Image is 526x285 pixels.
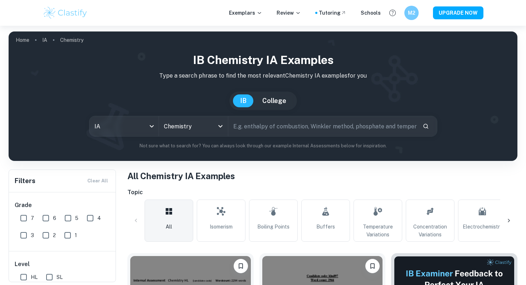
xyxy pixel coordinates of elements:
p: Type a search phrase to find the most relevant Chemistry IA examples for you [14,72,512,80]
a: Tutoring [319,9,346,17]
h6: Topic [127,188,517,197]
span: Temperature Variations [357,223,399,239]
button: Search [420,120,432,132]
a: IA [42,35,47,45]
button: College [255,94,293,107]
span: Concentration Variations [409,223,451,239]
h6: M2 [408,9,416,17]
button: Help and Feedback [386,7,399,19]
h6: Filters [15,176,35,186]
input: E.g. enthalpy of combustion, Winkler method, phosphate and temperature... [228,116,417,136]
span: 7 [31,214,34,222]
span: All [166,223,172,231]
span: Electrochemistry [463,223,502,231]
p: Review [277,9,301,17]
span: 4 [97,214,101,222]
p: Chemistry [60,36,83,44]
h6: Grade [15,201,111,210]
span: SL [57,273,63,281]
h1: All Chemistry IA Examples [127,169,517,182]
p: Exemplars [229,9,262,17]
span: 2 [53,231,56,239]
span: 1 [75,231,77,239]
h6: Level [15,260,111,269]
img: Clastify logo [43,6,88,20]
h1: IB Chemistry IA examples [14,51,512,69]
span: Isomerism [210,223,233,231]
button: UPGRADE NOW [433,6,483,19]
span: HL [31,273,38,281]
button: M2 [404,6,419,20]
span: Boiling Points [257,223,289,231]
a: Schools [361,9,381,17]
span: 3 [31,231,34,239]
button: Bookmark [365,259,380,273]
span: Buffers [316,223,335,231]
button: Bookmark [234,259,248,273]
img: profile cover [9,31,517,161]
p: Not sure what to search for? You can always look through our example Internal Assessments below f... [14,142,512,149]
span: 5 [75,214,78,222]
button: IB [233,94,254,107]
span: 6 [53,214,56,222]
div: IA [89,116,159,136]
a: Home [16,35,29,45]
button: Open [215,121,225,131]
